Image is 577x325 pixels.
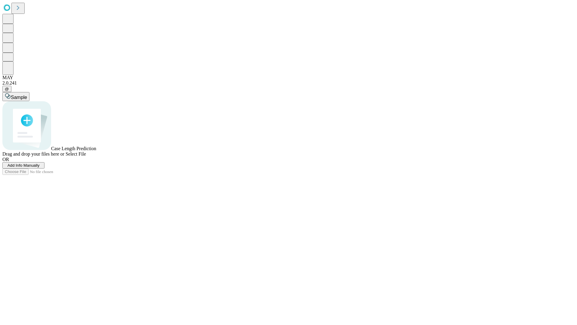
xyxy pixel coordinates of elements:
button: Sample [2,92,29,101]
div: 2.0.241 [2,80,575,86]
span: Case Length Prediction [51,146,96,151]
button: Add Info Manually [2,162,44,169]
span: Add Info Manually [8,163,40,168]
span: Select File [66,151,86,156]
span: Sample [11,95,27,100]
span: OR [2,157,9,162]
div: MAY [2,75,575,80]
span: Drag and drop your files here or [2,151,64,156]
button: @ [2,86,11,92]
span: @ [5,87,9,91]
